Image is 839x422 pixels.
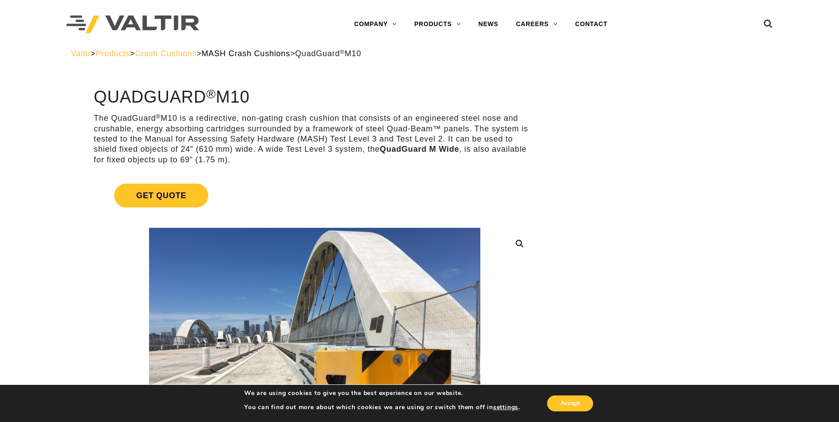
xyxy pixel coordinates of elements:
[244,403,520,411] p: You can find out more about which cookies we are using or switch them off in .
[380,145,460,153] strong: QuadGuard M Wide
[66,15,199,34] img: Valtir
[406,15,470,33] a: PRODUCTS
[94,113,536,165] p: The QuadGuard M10 is a redirective, non-gating crash cushion that consists of an engineered steel...
[470,15,507,33] a: NEWS
[206,87,216,101] sup: ®
[94,88,536,107] h1: QuadGuard M10
[71,49,91,58] a: Valtir
[567,15,617,33] a: CONTACT
[345,15,406,33] a: COMPANY
[202,49,290,58] a: MASH Crash Cushions
[114,184,208,207] span: Get Quote
[244,389,520,397] p: We are using cookies to give you the best experience on our website.
[96,49,130,58] a: Products
[507,15,567,33] a: CAREERS
[547,395,593,411] button: Accept
[94,173,536,218] a: Get Quote
[135,49,196,58] a: Crash Cushions
[493,403,518,411] button: settings
[340,49,345,55] sup: ®
[295,49,361,58] span: QuadGuard M10
[71,49,768,59] div: > > > >
[156,113,161,120] sup: ®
